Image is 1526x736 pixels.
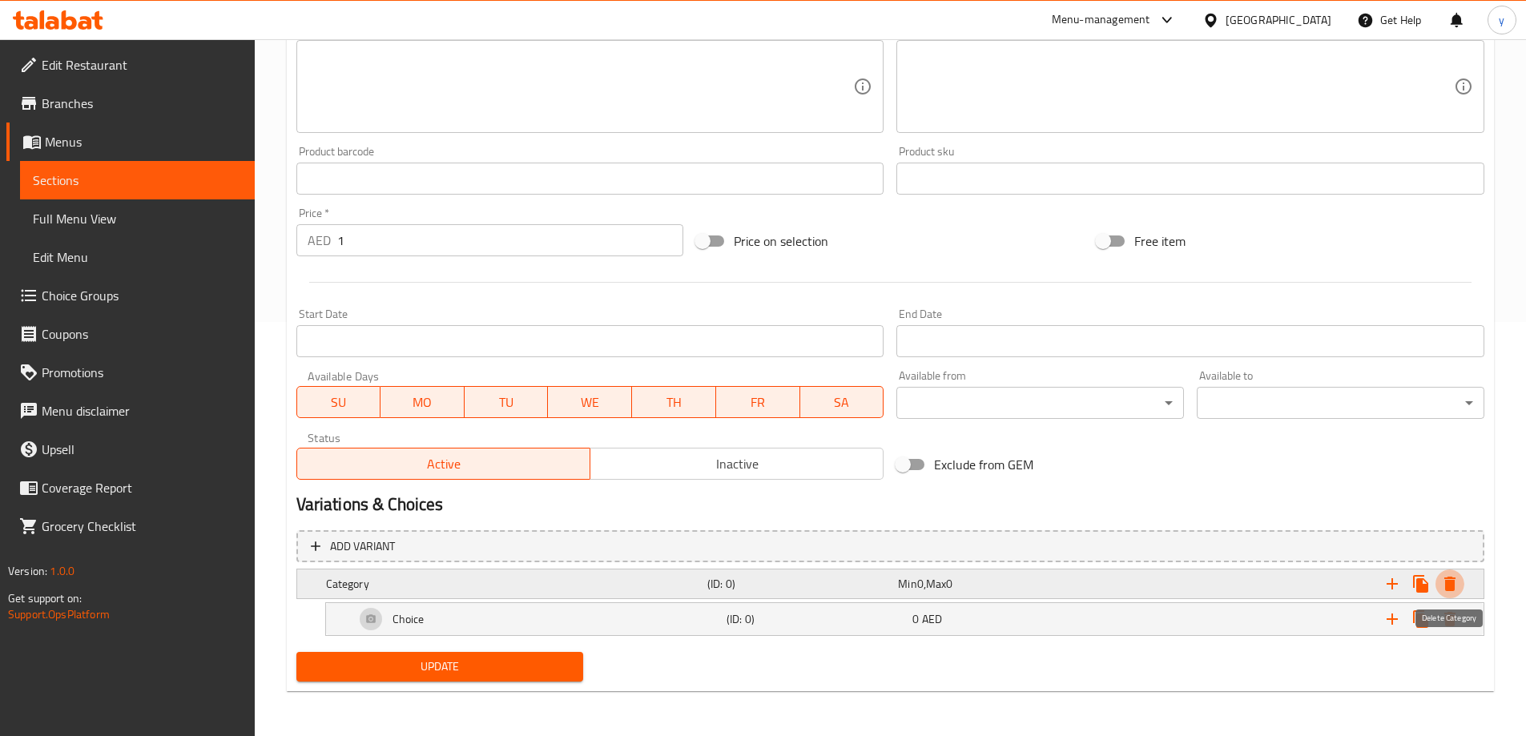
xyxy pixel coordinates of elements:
h5: (ID: 0) [727,611,906,627]
span: Full Menu View [33,209,242,228]
button: Active [296,448,590,480]
span: Min [898,573,916,594]
div: [GEOGRAPHIC_DATA] [1226,11,1331,29]
span: Branches [42,94,242,113]
div: Expand [326,603,1484,635]
button: TH [632,386,716,418]
span: Grocery Checklist [42,517,242,536]
span: Coverage Report [42,478,242,497]
input: Please enter product sku [896,163,1484,195]
a: Edit Menu [20,238,255,276]
span: Get support on: [8,588,82,609]
button: Clone choice group [1407,569,1435,598]
a: Coverage Report [6,469,255,507]
button: MO [380,386,465,418]
button: SU [296,386,381,418]
a: Branches [6,84,255,123]
span: TH [638,391,710,414]
span: y [1499,11,1504,29]
a: Grocery Checklist [6,507,255,545]
div: , [898,576,1082,592]
h5: Category [326,576,701,592]
span: Active [304,452,584,476]
span: Add variant [330,537,395,557]
div: ​ [1197,387,1484,419]
span: Choice Groups [42,286,242,305]
a: Support.OpsPlatform [8,604,110,625]
div: Menu-management [1052,10,1150,30]
span: 1.0.0 [50,561,74,581]
button: WE [548,386,632,418]
span: Menu disclaimer [42,401,242,420]
button: Inactive [590,448,884,480]
div: ​ [896,387,1184,419]
span: Inactive [597,452,877,476]
h5: Choice [393,611,425,627]
h2: Variations & Choices [296,493,1484,517]
span: Promotions [42,363,242,382]
span: WE [554,391,626,414]
span: Max [926,573,946,594]
span: Free item [1134,231,1186,251]
button: Update [296,652,584,682]
span: Edit Restaurant [42,55,242,74]
span: 0 [917,573,924,594]
button: Add variant [296,530,1484,563]
button: SA [800,386,884,418]
span: MO [387,391,458,414]
span: Exclude from GEM [934,455,1033,474]
input: Please enter product barcode [296,163,884,195]
span: Coupons [42,324,242,344]
span: Menus [45,132,242,151]
span: TU [471,391,542,414]
button: Clone new choice [1407,605,1435,633]
span: SU [304,391,375,414]
button: Delete Choice [1435,605,1464,633]
span: SA [807,391,878,414]
p: AED [308,231,331,250]
span: AED [922,609,942,629]
span: 0 [946,573,952,594]
span: Update [309,657,571,677]
span: Version: [8,561,47,581]
h5: (ID: 0) [707,576,892,592]
div: Expand [297,569,1484,598]
input: Please enter price [337,224,684,256]
button: Add new choice group [1378,569,1407,598]
button: Add new choice [1378,605,1407,633]
span: 0 [912,609,919,629]
a: Menus [6,123,255,161]
a: Edit Restaurant [6,46,255,84]
a: Upsell [6,430,255,469]
button: FR [716,386,800,418]
button: TU [465,386,549,418]
a: Menu disclaimer [6,392,255,430]
a: Promotions [6,353,255,392]
a: Choice Groups [6,276,255,315]
a: Coupons [6,315,255,353]
span: Upsell [42,440,242,459]
span: Price on selection [734,231,828,251]
span: Sections [33,171,242,190]
span: Edit Menu [33,247,242,267]
a: Full Menu View [20,199,255,238]
a: Sections [20,161,255,199]
span: FR [723,391,794,414]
